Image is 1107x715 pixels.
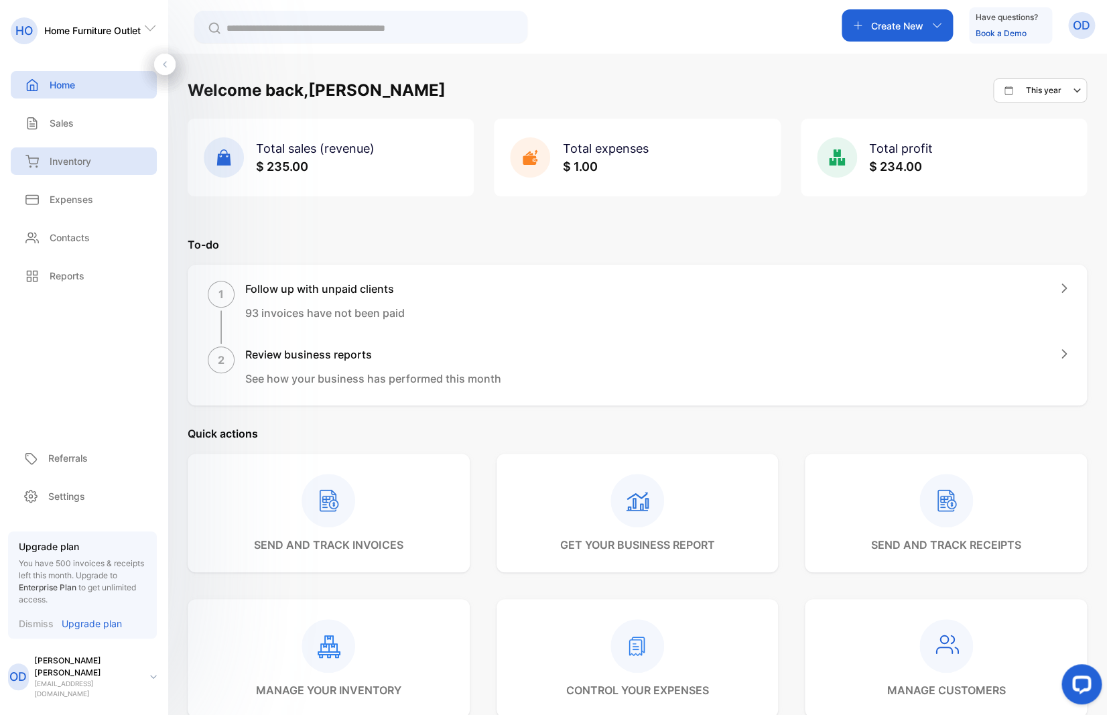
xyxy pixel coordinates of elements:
[254,537,403,553] p: send and track invoices
[50,116,74,130] p: Sales
[19,558,146,606] p: You have 500 invoices & receipts left this month.
[48,451,88,465] p: Referrals
[62,616,122,631] p: Upgrade plan
[256,159,308,174] span: $ 235.00
[19,582,76,592] span: Enterprise Plan
[1073,17,1090,34] p: OD
[44,23,141,38] p: Home Furniture Outlet
[245,346,501,363] h1: Review business reports
[256,682,401,698] p: manage your inventory
[50,78,75,92] p: Home
[1068,9,1095,42] button: OD
[19,570,136,604] span: Upgrade to to get unlimited access.
[887,682,1005,698] p: manage customers
[48,489,85,503] p: Settings
[842,9,953,42] button: Create New
[1026,84,1061,96] p: This year
[34,679,139,699] p: [EMAIL_ADDRESS][DOMAIN_NAME]
[256,141,375,155] span: Total sales (revenue)
[19,616,54,631] p: Dismiss
[50,192,93,206] p: Expenses
[976,28,1027,38] a: Book a Demo
[245,305,405,321] p: 93 invoices have not been paid
[50,231,90,245] p: Contacts
[188,237,1087,253] p: To-do
[188,426,1087,442] p: Quick actions
[871,537,1021,553] p: send and track receipts
[19,539,146,554] p: Upgrade plan
[50,269,84,283] p: Reports
[976,11,1038,24] p: Have questions?
[562,141,648,155] span: Total expenses
[15,22,33,40] p: HO
[1051,659,1107,715] iframe: LiveChat chat widget
[560,537,714,553] p: get your business report
[188,78,446,103] h1: Welcome back, [PERSON_NAME]
[9,668,27,686] p: OD
[566,682,708,698] p: control your expenses
[562,159,597,174] span: $ 1.00
[34,655,139,679] p: [PERSON_NAME] [PERSON_NAME]
[218,352,224,368] p: 2
[218,286,224,302] p: 1
[871,19,923,33] p: Create New
[245,281,405,297] h1: Follow up with unpaid clients
[869,159,922,174] span: $ 234.00
[245,371,501,387] p: See how your business has performed this month
[993,78,1087,103] button: This year
[869,141,933,155] span: Total profit
[50,154,91,168] p: Inventory
[54,616,122,631] a: Upgrade plan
